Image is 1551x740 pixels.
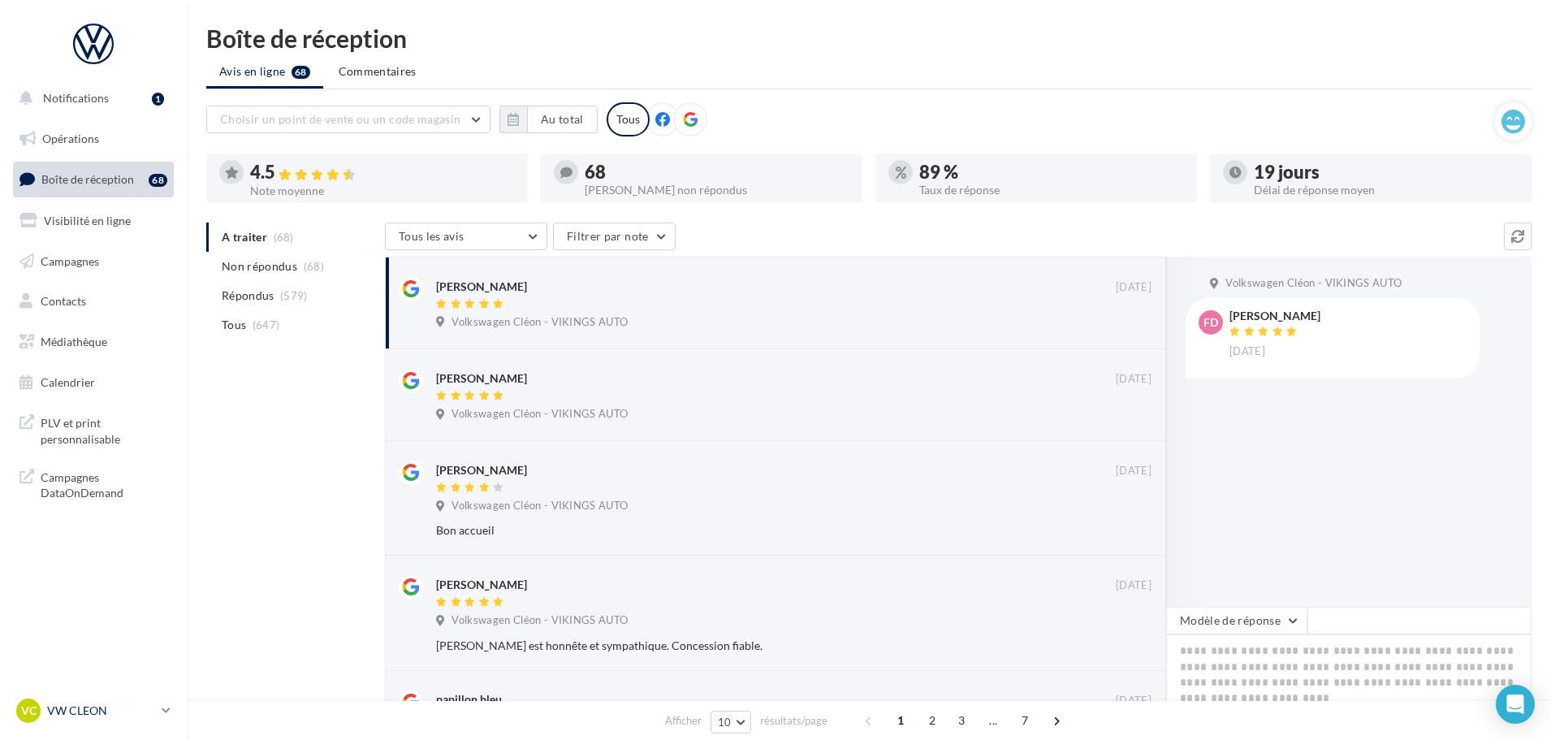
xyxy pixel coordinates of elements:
button: 10 [711,711,752,734]
div: 19 jours [1254,163,1519,181]
span: 10 [718,716,732,729]
a: PLV et print personnalisable [10,405,177,453]
a: Opérations [10,122,177,156]
a: Campagnes [10,245,177,279]
div: Taux de réponse [919,184,1184,196]
div: Délai de réponse moyen [1254,184,1519,196]
span: Contacts [41,294,86,308]
div: 68 [585,163,849,181]
div: [PERSON_NAME] est honnête et sympathique. Concession fiable. [436,638,1046,654]
span: Notifications [43,91,109,105]
span: Volkswagen Cléon - VIKINGS AUTO [451,613,628,628]
div: 4.5 [250,163,515,182]
span: Afficher [665,713,702,729]
span: Opérations [42,132,99,145]
a: Médiathèque [10,325,177,359]
p: VW CLEON [47,703,155,719]
span: VC [21,703,37,719]
div: [PERSON_NAME] [436,462,527,478]
span: [DATE] [1116,578,1151,593]
div: 89 % [919,163,1184,181]
span: Fd [1203,314,1218,331]
div: Boîte de réception [206,26,1532,50]
span: 2 [919,708,945,734]
span: [DATE] [1229,344,1265,359]
span: Tous les avis [399,229,464,243]
span: Volkswagen Cléon - VIKINGS AUTO [451,315,628,330]
div: papillon bleu [436,691,502,708]
span: Campagnes DataOnDemand [41,466,167,501]
button: Filtrer par note [553,223,676,250]
div: Tous [607,102,650,136]
div: Bon accueil [436,522,1046,539]
span: [DATE] [1116,694,1151,708]
div: 68 [149,174,167,187]
span: (579) [280,289,308,302]
a: VC VW CLEON [13,695,174,726]
button: Au total [499,106,598,133]
span: Visibilité en ligne [44,214,131,227]
span: [DATE] [1116,280,1151,295]
span: Répondus [222,288,274,304]
span: ... [980,708,1006,734]
div: Note moyenne [250,185,515,197]
button: Choisir un point de vente ou un code magasin [206,106,490,133]
span: Volkswagen Cléon - VIKINGS AUTO [451,499,628,513]
span: PLV et print personnalisable [41,412,167,447]
span: Campagnes [41,253,99,267]
div: 1 [152,93,164,106]
span: [DATE] [1116,372,1151,387]
div: [PERSON_NAME] non répondus [585,184,849,196]
span: Tous [222,317,246,333]
span: Non répondus [222,258,297,275]
button: Modèle de réponse [1166,607,1307,634]
div: Open Intercom Messenger [1496,685,1535,724]
div: [PERSON_NAME] [436,370,527,387]
span: (68) [304,260,324,273]
button: Notifications 1 [10,81,171,115]
a: Visibilité en ligne [10,204,177,238]
div: [PERSON_NAME] [436,279,527,295]
span: [DATE] [1116,464,1151,478]
span: Choisir un point de vente ou un code magasin [220,112,460,126]
span: 7 [1012,708,1038,734]
span: 3 [948,708,974,734]
span: Volkswagen Cléon - VIKINGS AUTO [451,407,628,422]
span: Calendrier [41,375,95,389]
span: résultats/page [760,713,827,729]
a: Boîte de réception68 [10,162,177,197]
span: Médiathèque [41,335,107,348]
div: [PERSON_NAME] [1229,310,1320,322]
a: Calendrier [10,366,177,400]
span: Boîte de réception [41,172,134,186]
button: Tous les avis [385,223,547,250]
button: Au total [527,106,598,133]
span: 1 [888,708,914,734]
a: Contacts [10,284,177,318]
div: [PERSON_NAME] [436,577,527,593]
a: Campagnes DataOnDemand [10,460,177,508]
span: (647) [253,318,280,331]
span: Commentaires [339,63,417,80]
span: Volkswagen Cléon - VIKINGS AUTO [1225,276,1402,291]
